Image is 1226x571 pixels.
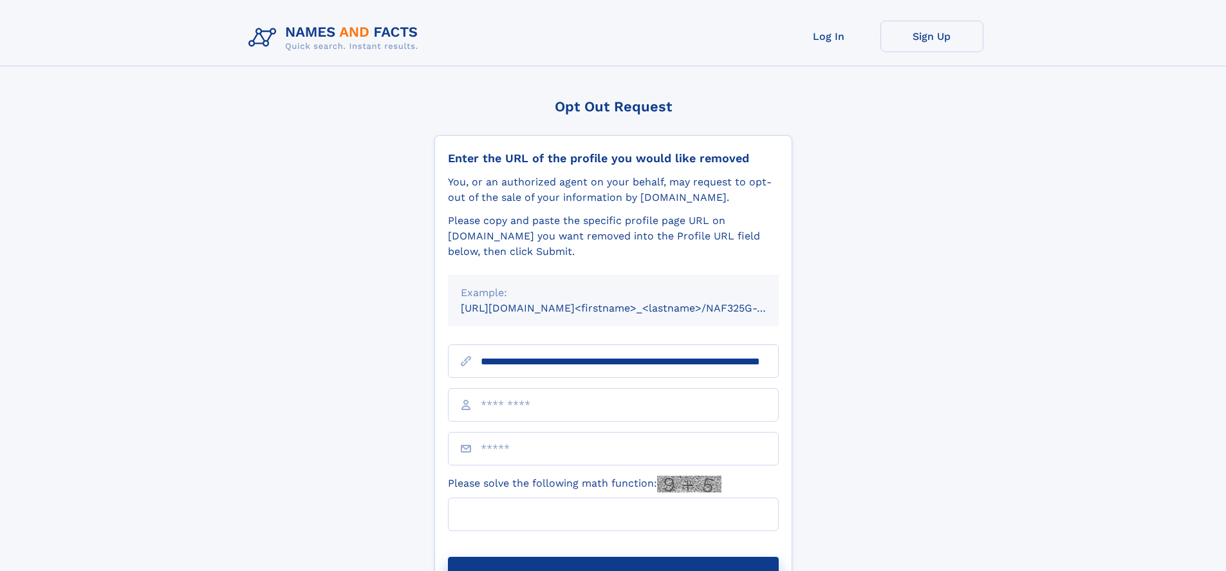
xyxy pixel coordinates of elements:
[461,285,766,301] div: Example:
[448,151,779,165] div: Enter the URL of the profile you would like removed
[777,21,880,52] a: Log In
[448,174,779,205] div: You, or an authorized agent on your behalf, may request to opt-out of the sale of your informatio...
[880,21,983,52] a: Sign Up
[448,213,779,259] div: Please copy and paste the specific profile page URL on [DOMAIN_NAME] you want removed into the Pr...
[243,21,429,55] img: Logo Names and Facts
[461,302,803,314] small: [URL][DOMAIN_NAME]<firstname>_<lastname>/NAF325G-xxxxxxxx
[434,98,792,115] div: Opt Out Request
[448,476,721,492] label: Please solve the following math function:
